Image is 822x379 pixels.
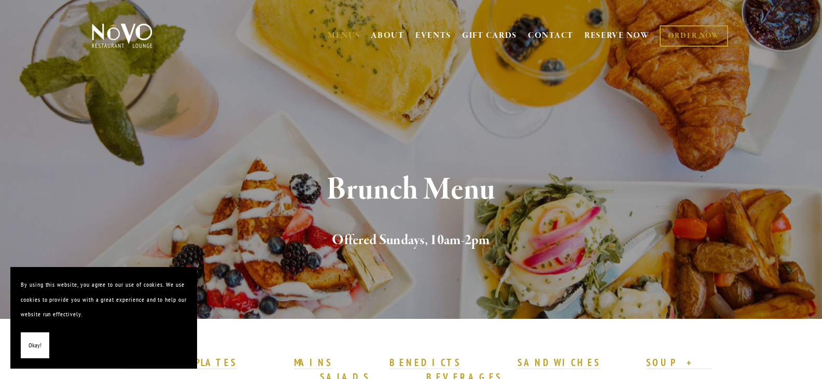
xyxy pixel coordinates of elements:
[109,173,714,207] h1: Brunch Menu
[10,267,197,369] section: Cookie banner
[294,356,333,369] strong: MAINS
[21,277,187,322] p: By using this website, you agree to our use of cookies. We use cookies to provide you with a grea...
[371,31,405,41] a: ABOUT
[328,31,360,41] a: MENUS
[21,332,49,359] button: Okay!
[90,23,155,49] img: Novo Restaurant &amp; Lounge
[294,356,333,370] a: MAINS
[389,356,461,369] strong: BENEDICTS
[29,338,41,353] span: Okay!
[518,356,601,370] a: SANDWICHES
[518,356,601,369] strong: SANDWICHES
[660,25,728,47] a: ORDER NOW
[415,31,451,41] a: EVENTS
[584,26,650,46] a: RESERVE NOW
[109,230,714,251] h2: Offered Sundays, 10am-2pm
[462,26,517,46] a: GIFT CARDS
[389,356,461,370] a: BENEDICTS
[528,26,574,46] a: CONTACT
